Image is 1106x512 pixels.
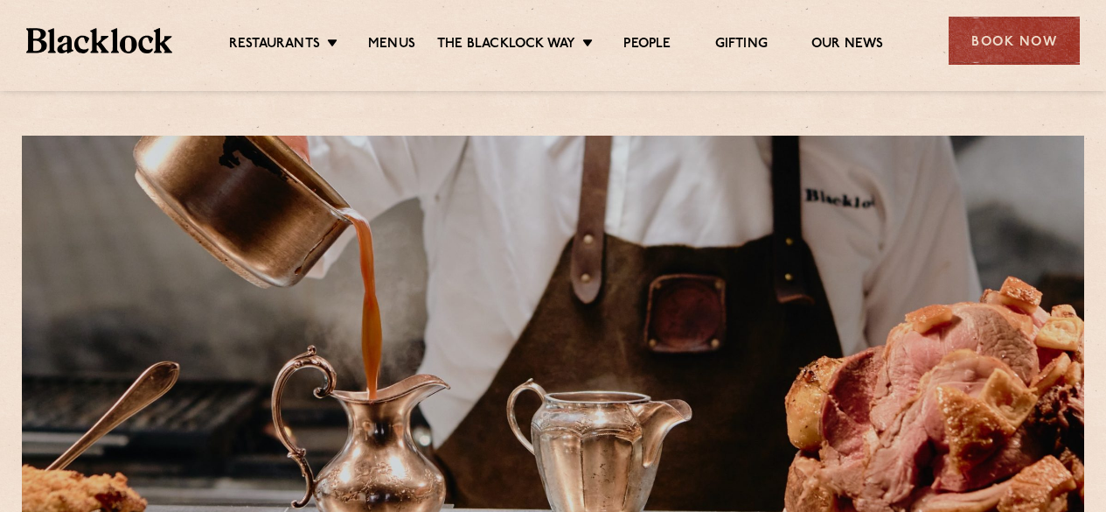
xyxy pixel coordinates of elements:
a: People [623,36,671,55]
div: Book Now [949,17,1080,65]
a: Menus [368,36,415,55]
a: Gifting [715,36,768,55]
a: Restaurants [229,36,320,55]
a: Our News [811,36,884,55]
a: The Blacklock Way [437,36,575,55]
img: BL_Textured_Logo-footer-cropped.svg [26,28,172,53]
